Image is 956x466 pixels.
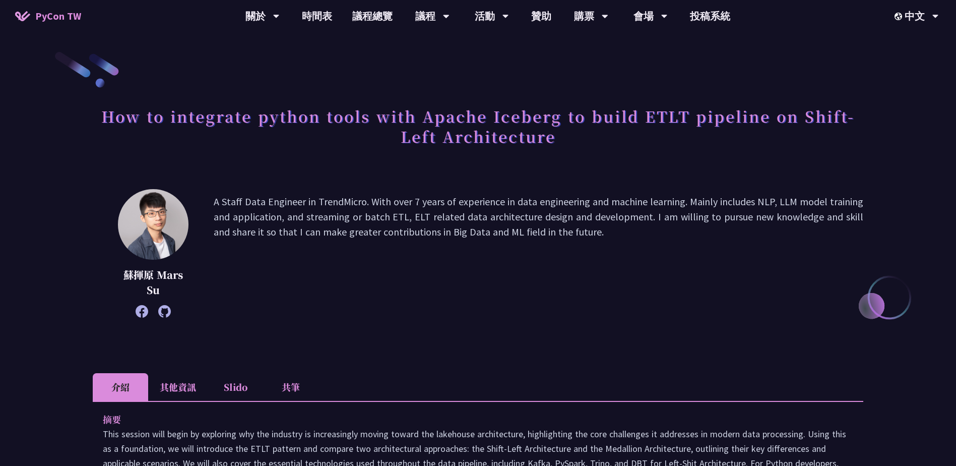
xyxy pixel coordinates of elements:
a: PyCon TW [5,4,91,29]
img: 蘇揮原 Mars Su [118,189,188,260]
img: Locale Icon [895,13,905,20]
li: 共筆 [263,373,318,401]
img: Home icon of PyCon TW 2025 [15,11,30,21]
span: PyCon TW [35,9,81,24]
li: Slido [208,373,263,401]
p: A Staff Data Engineer in TrendMicro. With over 7 years of experience in data engineering and mach... [214,194,863,313]
li: 其他資訊 [148,373,208,401]
h1: How to integrate python tools with Apache Iceberg to build ETLT pipeline on Shift-Left Architecture [93,101,863,151]
p: 摘要 [103,412,833,427]
li: 介紹 [93,373,148,401]
p: 蘇揮原 Mars Su [118,267,188,298]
